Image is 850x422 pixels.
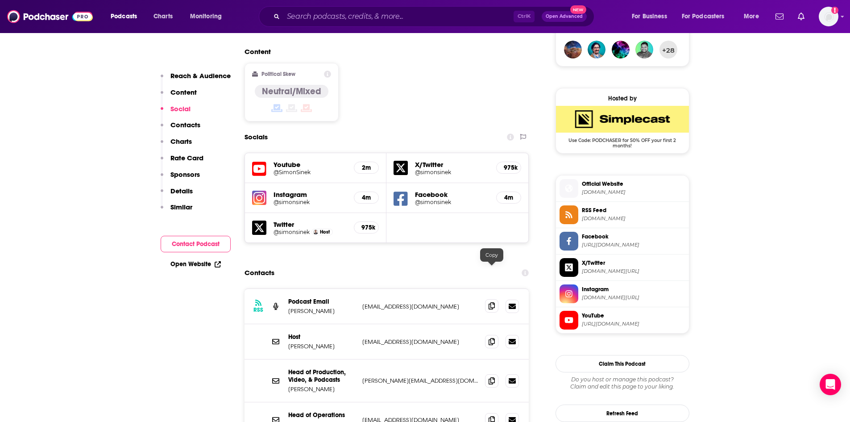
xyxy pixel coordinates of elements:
h2: Political Skew [261,71,295,77]
h5: @simonsinek [274,199,347,205]
h5: Instagram [274,190,347,199]
button: Sponsors [161,170,200,187]
button: Social [161,104,191,121]
a: YouTube[URL][DOMAIN_NAME] [560,311,685,330]
img: iconImage [252,191,266,205]
button: Charts [161,137,192,154]
button: Reach & Audience [161,71,231,88]
span: Monitoring [190,10,222,23]
h5: 2m [361,164,371,171]
span: RSS Feed [582,206,685,214]
a: Instagram[DOMAIN_NAME][URL] [560,284,685,303]
button: +28 [659,41,677,58]
p: Rate Card [170,154,203,162]
a: carlomahfouz [588,41,605,58]
span: Open Advanced [546,14,583,19]
img: gabbyjen01 [612,41,630,58]
button: open menu [738,9,770,24]
h2: Contacts [245,264,274,281]
a: RSS Feed[DOMAIN_NAME] [560,205,685,224]
span: Facebook [582,233,685,241]
a: SimpleCast Deal: Use Code: PODCHASER for 50% OFF your first 2 months! [556,106,689,148]
img: iamjdesigns [635,41,653,58]
div: Open Intercom Messenger [820,374,841,395]
button: Content [161,88,197,104]
span: Host [320,229,330,235]
a: Official Website[DOMAIN_NAME] [560,179,685,198]
h5: Twitter [274,220,347,229]
a: Show notifications dropdown [772,9,787,24]
button: Refresh Feed [556,405,689,422]
p: Contacts [170,121,200,129]
span: Official Website [582,180,685,188]
button: open menu [104,9,149,24]
span: iheart.com [582,189,685,196]
p: Host [288,333,355,341]
p: Reach & Audience [170,71,231,80]
a: @simonsinek [415,199,489,205]
h2: Socials [245,129,268,146]
a: X/Twitter[DOMAIN_NAME][URL] [560,258,685,277]
p: Head of Production, Video, & Podcasts [288,368,355,384]
span: Charts [153,10,173,23]
p: Sponsors [170,170,200,179]
p: [PERSON_NAME] [288,385,355,393]
h5: X/Twitter [415,160,489,169]
p: Similar [170,203,192,211]
button: Similar [161,203,192,219]
button: Claim This Podcast [556,355,689,372]
p: Head of Operations [288,411,355,419]
p: Content [170,88,197,96]
span: New [570,5,586,14]
p: [EMAIL_ADDRESS][DOMAIN_NAME] [362,338,478,346]
span: Do you host or manage this podcast? [556,376,689,383]
img: Podchaser - Follow, Share and Rate Podcasts [7,8,93,25]
a: Show notifications dropdown [794,9,808,24]
h5: 4m [504,194,514,201]
span: Podcasts [111,10,137,23]
a: Facebook[URL][DOMAIN_NAME] [560,232,685,251]
span: X/Twitter [582,259,685,267]
a: @SimonSinek [274,169,347,175]
p: Social [170,104,191,113]
div: Claim and edit this page to your liking. [556,376,689,390]
a: @simonsinek [415,169,489,175]
button: Contacts [161,121,200,137]
div: Hosted by [556,95,689,102]
p: Charts [170,137,192,146]
button: open menu [626,9,678,24]
span: YouTube [582,312,685,320]
p: [PERSON_NAME][EMAIL_ADDRESS][DOMAIN_NAME] [362,377,478,384]
h5: Youtube [274,160,347,169]
p: Podcast Email [288,298,355,305]
button: open menu [676,9,738,24]
button: Open AdvancedNew [542,11,587,22]
p: Details [170,187,193,195]
span: https://www.youtube.com/@SimonSinek [582,321,685,327]
h5: Facebook [415,190,489,199]
button: Show profile menu [819,7,838,26]
p: [EMAIL_ADDRESS][DOMAIN_NAME] [362,303,478,310]
img: bayohan440 [564,41,582,58]
a: @simonsinek [274,229,310,235]
button: open menu [184,9,233,24]
input: Search podcasts, credits, & more... [283,9,514,24]
a: Charts [148,9,178,24]
p: [PERSON_NAME] [288,307,355,315]
span: feeds.simplecast.com [582,215,685,222]
button: Rate Card [161,154,203,170]
span: Instagram [582,285,685,293]
button: Details [161,187,193,203]
span: twitter.com/simonsinek [582,268,685,275]
h5: 4m [361,194,371,201]
span: For Podcasters [682,10,725,23]
span: instagram.com/simonsinek [582,294,685,301]
svg: Add a profile image [831,7,838,14]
